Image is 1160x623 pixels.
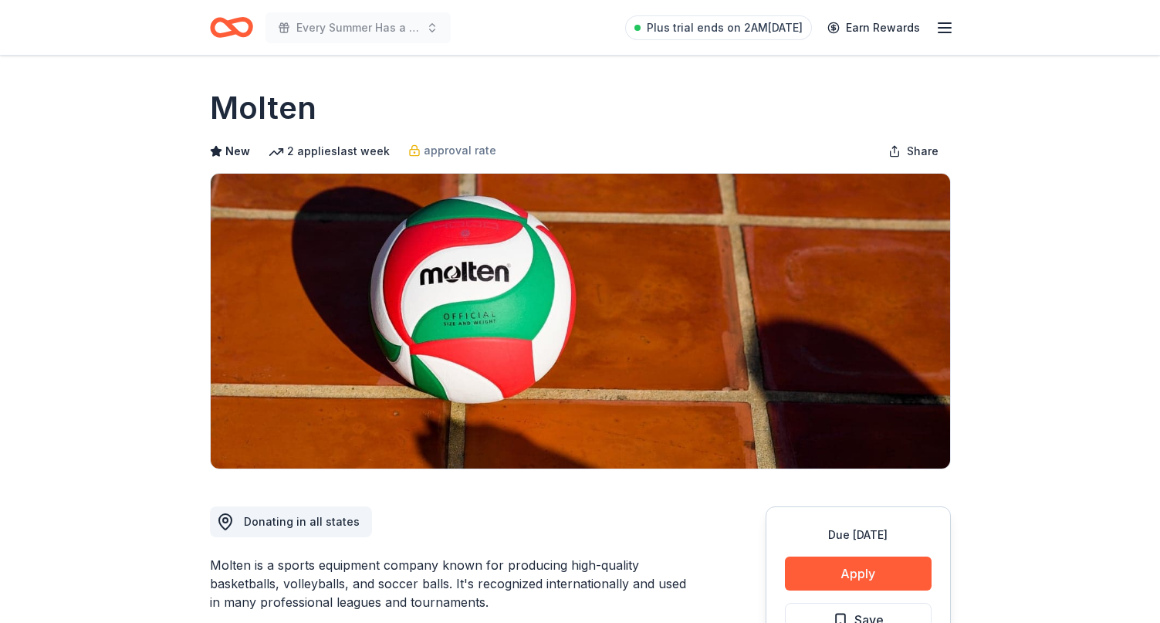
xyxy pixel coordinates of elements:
span: Donating in all states [244,515,360,528]
a: Home [210,9,253,46]
h1: Molten [210,86,316,130]
span: Share [907,142,938,161]
a: Plus trial ends on 2AM[DATE] [625,15,812,40]
div: 2 applies last week [269,142,390,161]
div: Molten is a sports equipment company known for producing high-quality basketballs, volleyballs, a... [210,556,692,611]
button: Every Summer Has a Story 2025 Fundraiser [265,12,451,43]
a: approval rate [408,141,496,160]
button: Apply [785,557,932,591]
span: Every Summer Has a Story 2025 Fundraiser [296,19,420,37]
span: Plus trial ends on 2AM[DATE] [647,19,803,37]
span: approval rate [424,141,496,160]
div: Due [DATE] [785,526,932,544]
a: Earn Rewards [818,14,929,42]
span: New [225,142,250,161]
img: Image for Molten [211,174,950,469]
button: Share [876,136,951,167]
